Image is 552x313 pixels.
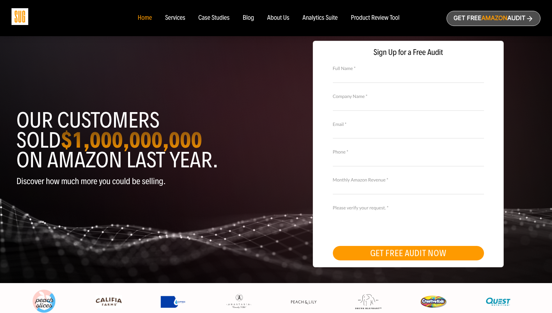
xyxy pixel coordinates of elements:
[161,296,187,308] img: Express Water
[290,300,317,304] img: Peach & Lily
[485,295,511,309] img: Quest Nutriton
[481,15,507,22] span: Amazon
[225,294,252,309] img: Anastasia Beverly Hills
[16,110,271,170] h1: Our customers sold on Amazon last year.
[333,71,484,83] input: Full Name *
[333,204,484,211] label: Please verify your request. *
[16,177,271,186] p: Discover how much more you could be selling.
[11,8,28,25] img: Sug
[355,294,381,309] img: Drunk Elephant
[351,14,400,22] a: Product Review Tool
[333,121,484,128] label: Email *
[333,155,484,166] input: Contact Number *
[138,14,152,22] a: Home
[333,93,484,100] label: Company Name *
[320,48,497,57] span: Sign Up for a Free Audit
[420,296,447,308] img: Creative Kids
[447,11,540,26] a: Get freeAmazonAudit
[198,14,230,22] a: Case Studies
[96,295,122,309] img: Califia Farms
[333,99,484,110] input: Company Name *
[267,14,289,22] a: About Us
[333,65,484,72] label: Full Name *
[333,210,433,236] iframe: reCAPTCHA
[333,127,484,138] input: Email *
[243,14,254,22] a: Blog
[333,183,484,194] input: Monthly Amazon Revenue *
[303,14,338,22] a: Analytics Suite
[333,148,484,156] label: Phone *
[61,127,202,154] strong: $1,000,000,000
[165,14,185,22] a: Services
[333,176,484,183] label: Monthly Amazon Revenue *
[333,246,484,260] button: GET FREE AUDIT NOW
